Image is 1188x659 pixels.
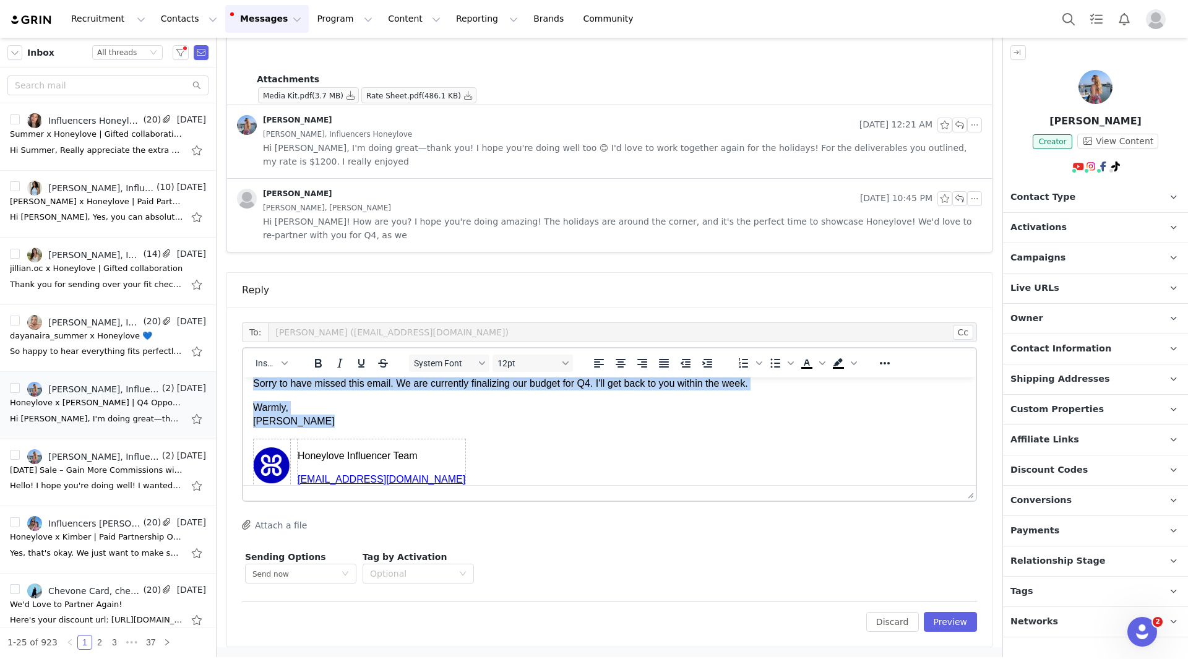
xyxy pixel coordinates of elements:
span: Owner [1010,312,1043,325]
div: Yes, that's okay. We just want to make sure that the video goes live before the month ends. Warml... [10,547,183,559]
div: [PERSON_NAME], Influencers Honeylove [48,317,140,327]
p: Hi [PERSON_NAME], [5,5,720,15]
p: [PERSON_NAME] [1003,114,1188,129]
li: 2 [92,635,107,650]
a: [PERSON_NAME], Influencers Honeylove [27,181,154,196]
div: [PERSON_NAME], Influencers Honeylove [48,183,154,193]
span: media kit [87,42,122,52]
img: 7a07a2de-daca-45f7-92bb-2f9c8d55b34c.jpg [27,181,42,196]
a: [PERSON_NAME], Influencers Honeylove [27,382,160,397]
img: cf1f8568-2952-48e5-b875-290d9226437a.jpg [27,516,42,531]
button: Program [309,5,380,33]
span: Tags [1010,585,1033,598]
span: 12pt [497,358,558,368]
a: [PERSON_NAME] [237,115,332,135]
i: icon: right [163,639,171,646]
div: All threads [97,46,137,59]
div: We'd Love to Partner Again! [10,598,123,611]
button: View Content [1077,134,1158,149]
p: I’ve attached both my and for your review. [5,42,720,52]
span: Tag by Activation [363,552,447,562]
div: [PERSON_NAME] [DATE] 12:21 AM[PERSON_NAME], Influencers Honeylove Hi [PERSON_NAME], I'm doing gre... [227,105,992,178]
button: Reveal or hide additional toolbar items [874,355,895,372]
span: Contact Information [1010,342,1111,356]
div: jillian.oc x Honeylove | Gifted collaboration [10,262,183,275]
a: Brands [526,5,575,33]
span: Custom Properties [1010,403,1104,416]
span: (20) [140,315,161,328]
p: Looking forward to the possibility of working together! [5,61,720,71]
span: To: [242,322,268,342]
img: placeholder-profile.jpg [1146,9,1166,29]
a: [PERSON_NAME], Influencers Honeylove [27,449,160,464]
div: [PERSON_NAME], Influencers Honeylove [48,384,160,394]
span: 2 [1153,617,1163,627]
a: [PERSON_NAME], Influencers Honeylove [27,315,140,330]
span: [DATE] 12:21 AM [859,118,932,132]
span: Conversions [1010,494,1072,507]
img: 53e375a0-bce0-4e82-8896-893e9cf600de.jpg [27,449,42,464]
div: [PERSON_NAME] [5,89,720,99]
button: Recruitment [64,5,153,33]
img: 97ae0018-fc12-4135-8329-cc7426f1c4c1.jpg [27,248,42,262]
span: (20) [140,113,161,126]
div: Here's your discount url: https://checkout.honeylove.com/CHEVONECO Please copy and paste the url ... [10,614,183,626]
div: Summer x Honeylove | Gifted collaboration [10,128,183,140]
span: Insert [256,358,277,368]
img: 69a7dca7-a1fa-46e5-97d4-94d0eb8e907d--s.jpg [27,315,42,330]
div: Thank you for sending over your fit check - everything looks great! 💙 You're all set to move forw... [10,278,183,291]
li: 37 [142,635,160,650]
p: Attachments [257,73,982,86]
span: Discount Codes [1010,463,1088,477]
div: Christina x Honeylove | Paid Partnership Opportunity [10,196,183,208]
span: Relationship Stage [1010,554,1106,568]
button: Reporting [449,5,525,33]
button: Font sizes [493,355,573,372]
button: Strikethrough [372,355,394,372]
div: Text color [796,355,827,372]
button: Decrease indent [675,355,696,372]
img: 53e375a0-bce0-4e82-8896-893e9cf600de.jpg [27,382,42,397]
span: [DATE] 10:45 PM [860,191,932,206]
a: 37 [142,635,160,649]
button: Messages [225,5,309,33]
p: Warmly, [PERSON_NAME] [10,24,723,51]
button: Attach a file [242,517,307,532]
li: 3 [107,635,122,650]
span: Creator [1033,134,1073,149]
div: [PERSON_NAME] [263,189,332,199]
div: [PERSON_NAME], Influencers Honeylove [48,452,160,462]
button: Content [381,5,448,33]
a: 1 [78,635,92,649]
div: Background color [828,355,859,372]
a: Community [576,5,647,33]
span: (20) [140,516,161,529]
div: Influencers Honeylove, Summer [PERSON_NAME] [48,116,140,126]
span: Send Email [194,45,209,60]
img: 9dc8247b-024c-4ade-9d61-7e0f88e6476b.jpg [27,113,42,128]
span: System Font [414,358,475,368]
li: 1 [77,635,92,650]
button: Discard [866,612,919,632]
a: grin logo [10,14,53,26]
span: Media Kit.pdf [263,92,312,100]
img: placeholder-profile.jpg [237,189,257,209]
div: Honeylove x Kimber | Paid Partnership Opportunity [10,531,183,543]
div: Optional [370,567,453,580]
div: 💃🏼 YouTube: [URL][DOMAIN_NAME] 🧚🏼 TikTok: [URL][DOMAIN_NAME] 👸🏼 Instagram: [URL][DOMAIN_NAME] [5,99,720,129]
button: Justify [653,355,674,372]
a: Influencers [PERSON_NAME], [PERSON_NAME] [27,516,140,531]
span: Rate Sheet.pdf [366,92,421,100]
button: Preview [924,612,978,632]
div: Reply [242,283,269,298]
span: Payments [1010,524,1059,538]
button: Align right [632,355,653,372]
a: 3 [108,635,121,649]
i: icon: down [459,570,467,579]
div: Press the Up and Down arrow keys to resize the editor. [963,486,976,501]
div: Hello! I hope you're doing well! I wanted to let you know that I've recently moved, and here's my... [10,480,183,492]
button: Search [1055,5,1082,33]
span: ••• [122,635,142,650]
span: Activations [1010,221,1067,235]
li: 1-25 of 923 [7,635,58,650]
